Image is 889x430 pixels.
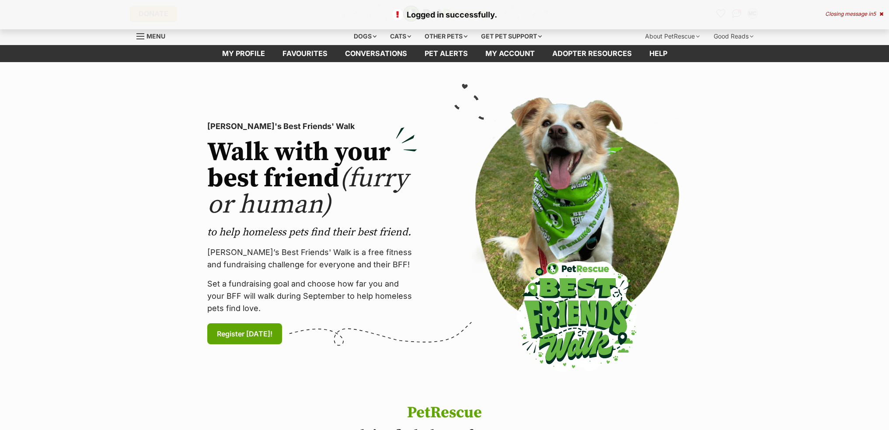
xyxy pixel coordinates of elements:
p: [PERSON_NAME]’s Best Friends' Walk is a free fitness and fundraising challenge for everyone and t... [207,246,417,271]
div: Get pet support [475,28,548,45]
a: Pet alerts [416,45,477,62]
h1: PetRescue [310,404,579,422]
a: Adopter resources [544,45,641,62]
p: to help homeless pets find their best friend. [207,225,417,239]
div: Dogs [348,28,383,45]
a: Help [641,45,676,62]
p: [PERSON_NAME]'s Best Friends' Walk [207,120,417,133]
h2: Walk with your best friend [207,140,417,218]
div: Other pets [418,28,474,45]
span: Register [DATE]! [217,329,272,339]
p: Set a fundraising goal and choose how far you and your BFF will walk during September to help hom... [207,278,417,315]
a: Menu [136,28,171,43]
a: My account [477,45,544,62]
a: Favourites [274,45,336,62]
a: My profile [213,45,274,62]
span: Menu [146,32,165,40]
span: (furry or human) [207,162,408,221]
div: Good Reads [708,28,760,45]
div: Cats [384,28,417,45]
div: About PetRescue [639,28,706,45]
a: Register [DATE]! [207,323,282,344]
a: conversations [336,45,416,62]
